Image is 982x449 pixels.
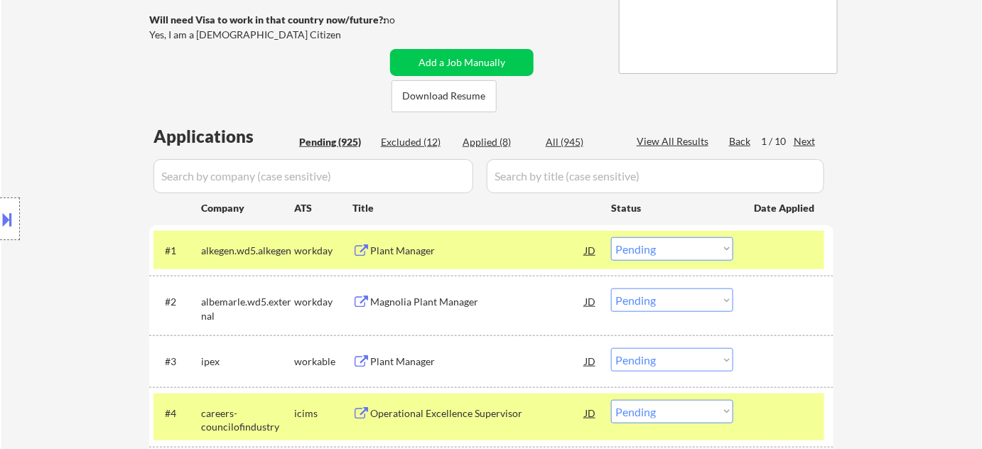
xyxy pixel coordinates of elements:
div: workday [294,244,352,258]
div: Applied (8) [463,135,534,149]
div: #4 [165,406,190,421]
div: #3 [165,355,190,369]
strong: Will need Visa to work in that country now/future?: [149,13,386,26]
div: Title [352,201,598,215]
div: JD [583,348,598,374]
div: JD [583,288,598,314]
div: Excluded (12) [381,135,452,149]
div: Date Applied [754,201,816,215]
div: icims [294,406,352,421]
div: Status [611,195,733,220]
div: no [384,13,424,27]
div: JD [583,237,598,263]
div: Yes, I am a [DEMOGRAPHIC_DATA] Citizen [149,28,389,42]
div: ipex [201,355,294,369]
button: Download Resume [392,80,497,112]
div: Magnolia Plant Manager [370,295,585,309]
input: Search by company (case sensitive) [153,159,473,193]
div: Plant Manager [370,244,585,258]
div: Operational Excellence Supervisor [370,406,585,421]
div: 1 / 10 [761,134,794,148]
div: workday [294,295,352,309]
button: Add a Job Manually [390,49,534,76]
div: All (945) [546,135,617,149]
div: Pending (925) [299,135,370,149]
input: Search by title (case sensitive) [487,159,824,193]
div: View All Results [637,134,713,148]
div: JD [583,400,598,426]
div: workable [294,355,352,369]
div: careers-councilofindustry [201,406,294,434]
div: Back [729,134,752,148]
div: Plant Manager [370,355,585,369]
div: ATS [294,201,352,215]
div: Next [794,134,816,148]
